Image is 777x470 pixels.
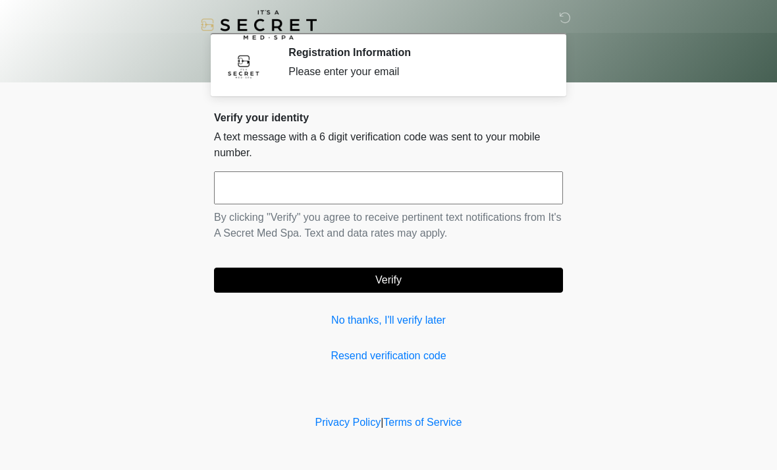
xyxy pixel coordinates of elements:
[214,129,563,161] p: A text message with a 6 digit verification code was sent to your mobile number.
[383,417,462,428] a: Terms of Service
[214,312,563,328] a: No thanks, I'll verify later
[214,111,563,124] h2: Verify your identity
[201,10,317,40] img: It's A Secret Med Spa Logo
[214,268,563,293] button: Verify
[214,210,563,241] p: By clicking "Verify" you agree to receive pertinent text notifications from It's A Secret Med Spa...
[315,417,381,428] a: Privacy Policy
[224,46,263,86] img: Agent Avatar
[381,417,383,428] a: |
[214,348,563,364] a: Resend verification code
[288,46,543,59] h2: Registration Information
[288,64,543,80] div: Please enter your email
